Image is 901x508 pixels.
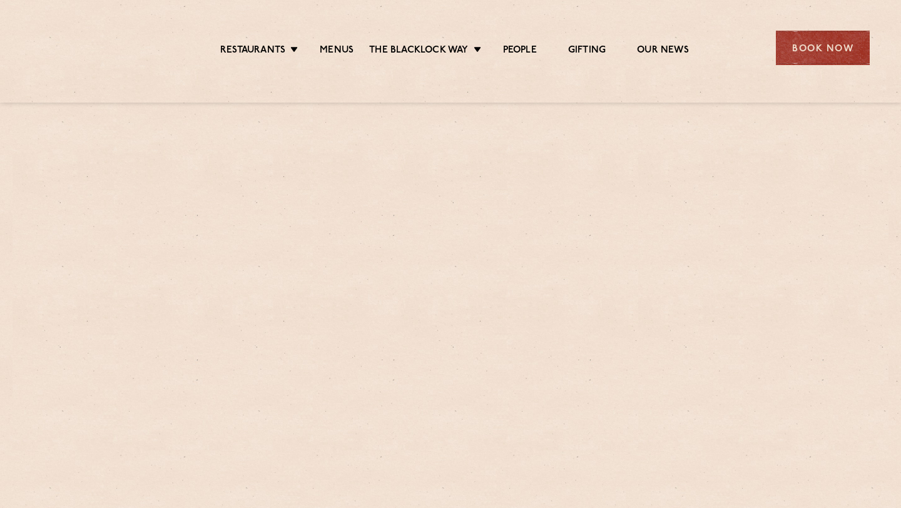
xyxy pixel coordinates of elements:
a: Restaurants [220,44,285,58]
a: Gifting [568,44,606,58]
div: Book Now [776,31,870,65]
a: Menus [320,44,354,58]
img: svg%3E [31,12,140,84]
a: The Blacklock Way [369,44,468,58]
a: Our News [637,44,689,58]
a: People [503,44,537,58]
